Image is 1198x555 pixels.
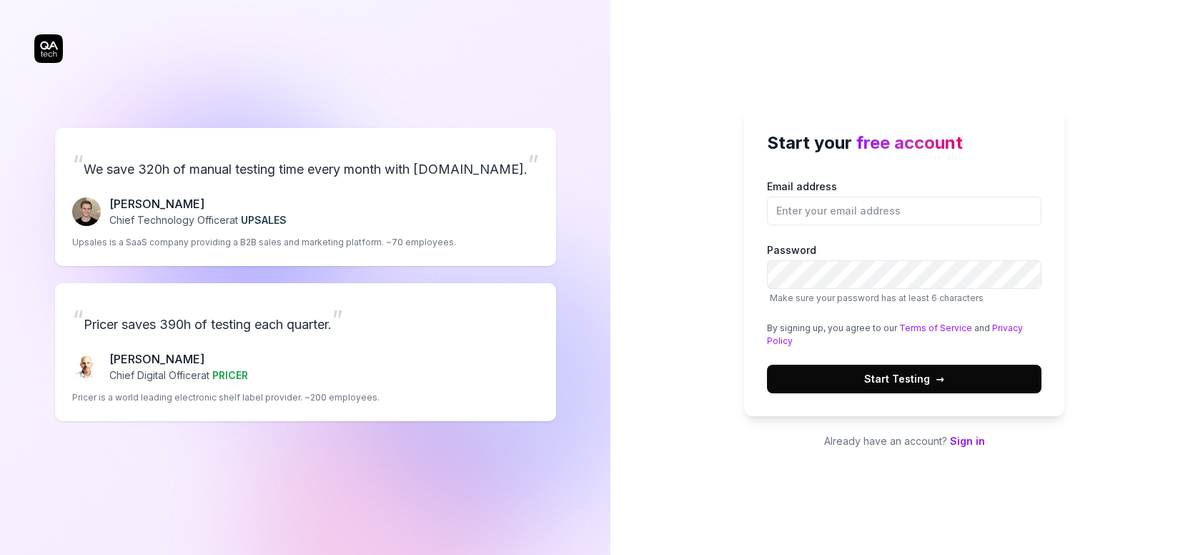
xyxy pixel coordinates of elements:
[864,371,944,386] span: Start Testing
[72,353,101,381] img: Chris Chalkitis
[767,242,1041,305] label: Password
[856,132,963,153] span: free account
[72,145,539,184] p: We save 320h of manual testing time every month with [DOMAIN_NAME].
[936,371,944,386] span: →
[212,369,248,381] span: PRICER
[744,433,1064,448] p: Already have an account?
[72,300,539,339] p: Pricer saves 390h of testing each quarter.
[55,283,556,421] a: “Pricer saves 390h of testing each quarter.”Chris Chalkitis[PERSON_NAME]Chief Digital Officerat P...
[55,128,556,266] a: “We save 320h of manual testing time every month with [DOMAIN_NAME].”Fredrik Seidl[PERSON_NAME]Ch...
[109,195,287,212] p: [PERSON_NAME]
[109,350,248,368] p: [PERSON_NAME]
[109,212,287,227] p: Chief Technology Officer at
[528,149,539,180] span: ”
[332,304,343,335] span: ”
[241,214,287,226] span: UPSALES
[72,149,84,180] span: “
[767,179,1041,225] label: Email address
[767,260,1041,289] input: PasswordMake sure your password has at least 6 characters
[109,368,248,383] p: Chief Digital Officer at
[72,197,101,226] img: Fredrik Seidl
[767,323,1023,346] a: Privacy Policy
[767,197,1041,225] input: Email address
[770,293,984,303] span: Make sure your password has at least 6 characters
[899,323,972,333] a: Terms of Service
[767,365,1041,393] button: Start Testing→
[72,391,380,404] p: Pricer is a world leading electronic shelf label provider. ~200 employees.
[767,322,1041,348] div: By signing up, you agree to our and
[767,130,1041,156] h2: Start your
[950,435,985,447] a: Sign in
[72,304,84,335] span: “
[72,236,456,249] p: Upsales is a SaaS company providing a B2B sales and marketing platform. ~70 employees.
